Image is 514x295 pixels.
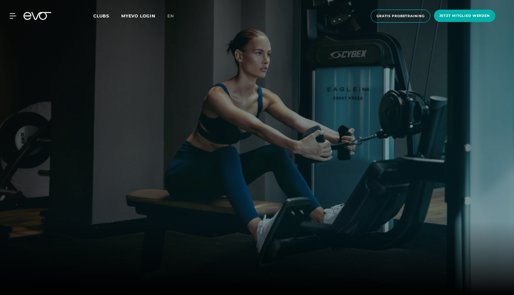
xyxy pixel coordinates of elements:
[369,10,432,23] a: Gratis Probetraining
[93,13,121,19] a: Clubs
[167,13,174,19] span: en
[439,13,490,18] span: Jetzt Mitglied werden
[167,13,181,20] a: en
[432,10,497,23] a: Jetzt Mitglied werden
[121,13,155,19] a: MYEVO LOGIN
[93,13,109,19] span: Clubs
[376,14,425,19] span: Gratis Probetraining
